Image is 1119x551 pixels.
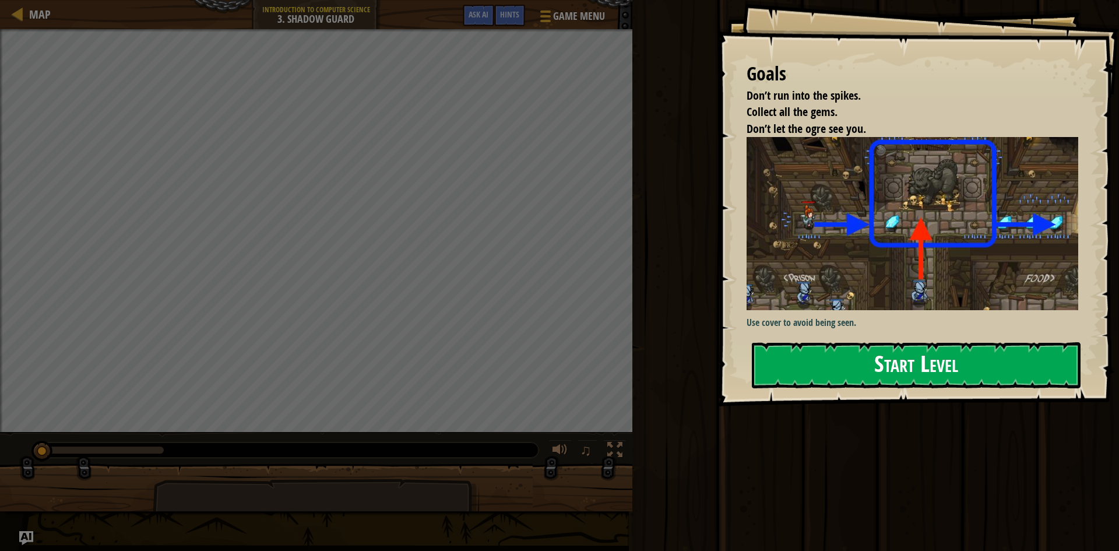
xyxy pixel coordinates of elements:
span: Collect all the gems. [747,104,838,120]
img: Shadow guard [747,137,1087,310]
button: Start Level [752,342,1081,388]
button: Ask AI [19,531,33,545]
button: Game Menu [531,5,612,32]
span: Ask AI [469,9,488,20]
li: Collect all the gems. [732,104,1075,121]
span: Don’t run into the spikes. [747,87,861,103]
span: Game Menu [553,9,605,24]
button: Adjust volume [548,440,572,464]
span: ♫ [580,441,592,459]
span: Don’t let the ogre see you. [747,121,866,136]
li: Don’t run into the spikes. [732,87,1075,104]
div: Goals [747,61,1078,87]
span: Hints [500,9,519,20]
p: Use cover to avoid being seen. [747,316,1087,329]
span: Map [29,6,51,22]
li: Don’t let the ogre see you. [732,121,1075,138]
a: Map [23,6,51,22]
button: ♫ [578,440,597,464]
button: Ask AI [463,5,494,26]
button: Toggle fullscreen [603,440,627,464]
